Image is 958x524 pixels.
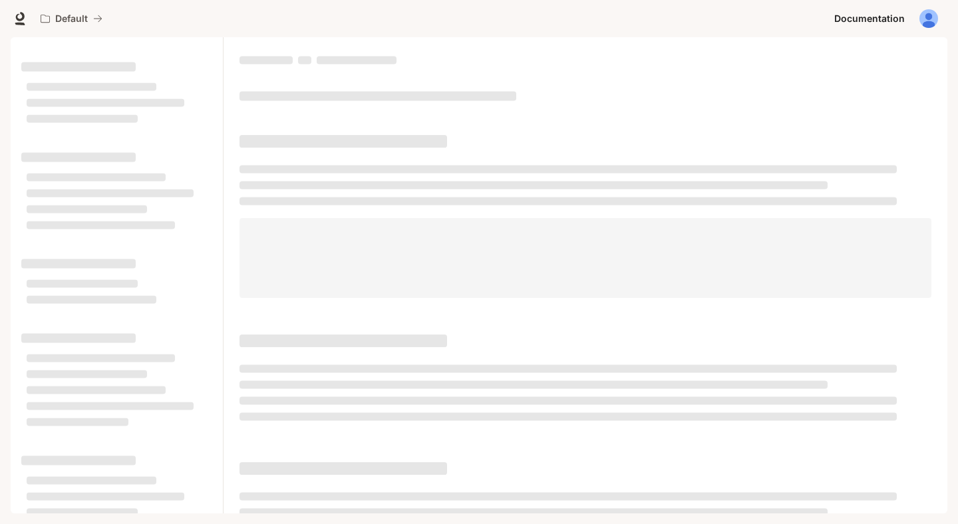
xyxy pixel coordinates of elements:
[829,5,910,32] a: Documentation
[919,9,938,28] img: User avatar
[915,5,942,32] button: User avatar
[55,13,88,25] p: Default
[35,5,108,32] button: All workspaces
[834,11,905,27] span: Documentation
